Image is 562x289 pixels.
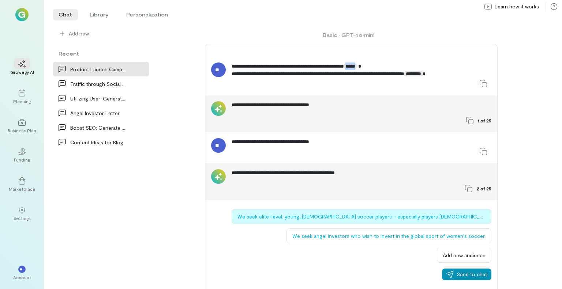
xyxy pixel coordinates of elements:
[53,9,78,20] li: Chat
[495,3,539,10] span: Learn how it works
[10,69,34,75] div: Growegy AI
[53,50,149,57] div: Recent
[9,171,35,198] a: Marketplace
[9,113,35,139] a: Business Plan
[9,54,35,81] a: Growegy AI
[9,84,35,110] a: Planning
[70,80,127,88] div: Traffic through Social Media Advertising
[70,95,127,102] div: Utilizing User-Generated Content
[13,98,31,104] div: Planning
[437,248,491,263] button: Add new audience
[8,128,36,133] div: Business Plan
[70,124,127,132] div: Boost SEO: Generate Related Keywords
[9,142,35,168] a: Funding
[457,271,487,278] span: Send to chat
[70,65,127,73] div: Product Launch Campaign
[84,9,115,20] li: Library
[478,118,491,123] span: 1 of 25
[14,215,31,221] div: Settings
[9,186,35,192] div: Marketplace
[120,9,174,20] li: Personalization
[232,209,491,224] button: We seek elite-level, young, [DEMOGRAPHIC_DATA] soccer players - especially players [DEMOGRAPHIC_D...
[14,157,30,163] div: Funding
[13,274,31,280] div: Account
[442,269,491,280] button: Send to chat
[69,30,143,37] span: Add new
[70,109,127,117] div: Angel Investor Letter
[9,201,35,227] a: Settings
[286,228,491,243] button: We seek angel investors who wish to invest in the global sport of women's soccer.
[70,138,127,146] div: Content Ideas for Blog
[477,186,491,191] span: 2 of 25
